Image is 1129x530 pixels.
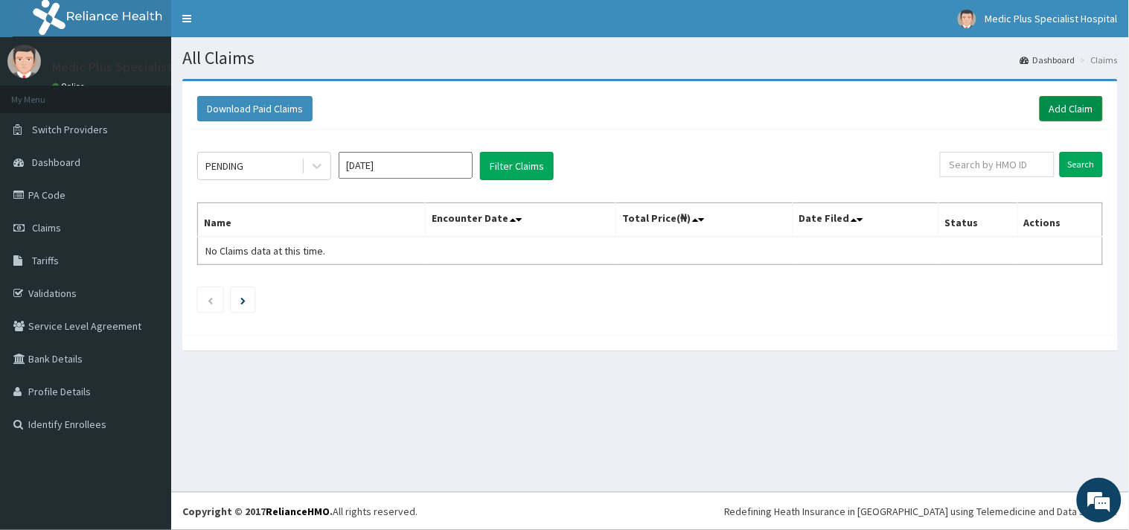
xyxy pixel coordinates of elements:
[205,159,243,173] div: PENDING
[32,123,108,136] span: Switch Providers
[985,12,1118,25] span: Medic Plus Specialist Hospital
[480,152,554,180] button: Filter Claims
[182,505,333,518] strong: Copyright © 2017 .
[205,244,325,258] span: No Claims data at this time.
[793,203,938,237] th: Date Filed
[52,60,225,74] p: Medic Plus Specialist Hospital
[266,505,330,518] a: RelianceHMO
[198,203,426,237] th: Name
[1060,152,1103,177] input: Search
[938,203,1017,237] th: Status
[32,254,59,267] span: Tariffs
[207,293,214,307] a: Previous page
[724,504,1118,519] div: Redefining Heath Insurance in [GEOGRAPHIC_DATA] using Telemedicine and Data Science!
[958,10,976,28] img: User Image
[197,96,313,121] button: Download Paid Claims
[1040,96,1103,121] a: Add Claim
[1077,54,1118,66] li: Claims
[171,492,1129,530] footer: All rights reserved.
[240,293,246,307] a: Next page
[32,221,61,234] span: Claims
[32,156,80,169] span: Dashboard
[1017,203,1102,237] th: Actions
[426,203,616,237] th: Encounter Date
[52,81,88,92] a: Online
[1020,54,1075,66] a: Dashboard
[182,48,1118,68] h1: All Claims
[339,152,473,179] input: Select Month and Year
[940,152,1055,177] input: Search by HMO ID
[616,203,793,237] th: Total Price(₦)
[7,45,41,78] img: User Image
